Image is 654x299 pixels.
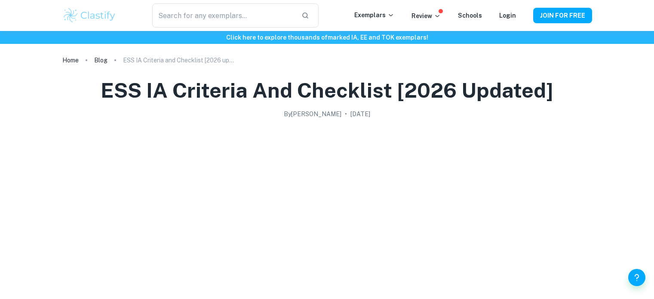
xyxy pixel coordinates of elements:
p: ESS IA Criteria and Checklist [2026 updated] [123,55,235,65]
h6: Click here to explore thousands of marked IA, EE and TOK exemplars ! [2,33,652,42]
p: Exemplars [354,10,394,20]
img: Clastify logo [62,7,117,24]
h1: ESS IA Criteria and Checklist [2026 updated] [101,77,553,104]
a: Login [499,12,516,19]
button: JOIN FOR FREE [533,8,592,23]
a: Blog [94,54,107,66]
img: ESS IA Criteria and Checklist [2026 updated] cover image [155,122,499,294]
a: Schools [458,12,482,19]
h2: By [PERSON_NAME] [284,109,341,119]
h2: [DATE] [350,109,370,119]
input: Search for any exemplars... [152,3,294,28]
p: Review [411,11,441,21]
button: Help and Feedback [628,269,645,286]
a: Home [62,54,79,66]
p: • [345,109,347,119]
